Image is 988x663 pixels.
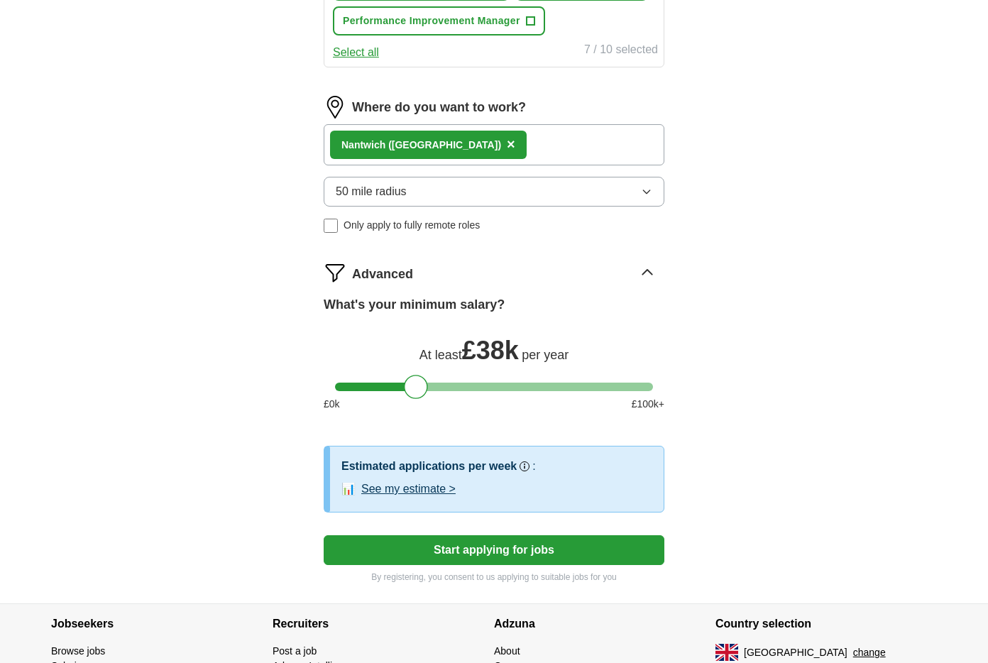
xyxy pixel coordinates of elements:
span: At least [419,348,462,362]
img: filter [324,261,346,284]
span: [GEOGRAPHIC_DATA] [744,645,847,660]
strong: Nantwich [341,139,385,150]
span: Only apply to fully remote roles [344,218,480,233]
span: £ 38k [462,336,519,365]
div: 7 / 10 selected [584,41,658,61]
button: Performance Improvement Manager [333,6,545,35]
button: × [507,134,515,155]
span: × [507,136,515,152]
a: Post a job [273,645,317,657]
img: location.png [324,96,346,119]
a: Browse jobs [51,645,105,657]
a: About [494,645,520,657]
span: Performance Improvement Manager [343,13,520,28]
button: See my estimate > [361,481,456,498]
h4: Country selection [715,604,937,644]
span: 50 mile radius [336,183,407,200]
button: change [853,645,886,660]
label: Where do you want to work? [352,98,526,117]
button: Select all [333,44,379,61]
span: ([GEOGRAPHIC_DATA]) [388,139,501,150]
input: Only apply to fully remote roles [324,219,338,233]
label: What's your minimum salary? [324,295,505,314]
span: Advanced [352,265,413,284]
span: 📊 [341,481,356,498]
p: By registering, you consent to us applying to suitable jobs for you [324,571,664,583]
h3: Estimated applications per week [341,458,517,475]
img: UK flag [715,644,738,661]
span: £ 0 k [324,397,340,412]
button: 50 mile radius [324,177,664,207]
span: per year [522,348,569,362]
h3: : [532,458,535,475]
button: Start applying for jobs [324,535,664,565]
span: £ 100 k+ [632,397,664,412]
